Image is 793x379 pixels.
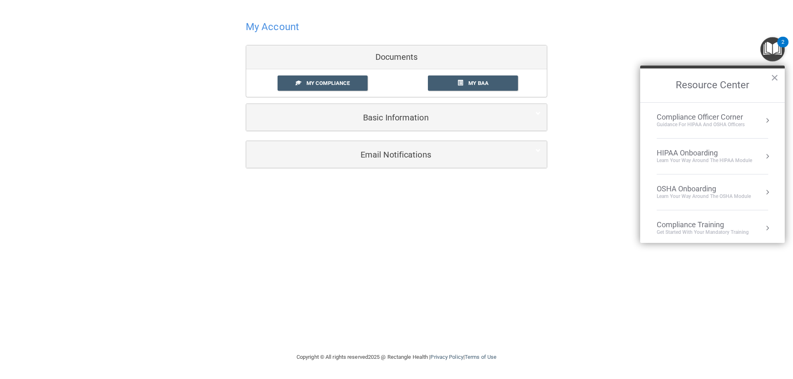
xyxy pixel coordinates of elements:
span: My BAA [468,80,489,86]
h4: My Account [246,21,299,32]
h5: Basic Information [252,113,515,122]
span: My Compliance [306,80,350,86]
h5: Email Notifications [252,150,515,159]
div: OSHA Onboarding [657,184,751,193]
div: HIPAA Onboarding [657,148,752,158]
div: Documents [246,45,547,69]
div: Compliance Training [657,220,749,229]
button: Open Resource Center, 2 new notifications [760,37,785,61]
button: Close [771,71,779,84]
h2: Resource Center [640,68,785,102]
a: Privacy Policy [430,354,463,360]
div: Copyright © All rights reserved 2025 @ Rectangle Health | | [246,344,547,370]
div: Learn Your Way around the HIPAA module [657,157,752,164]
div: Guidance for HIPAA and OSHA Officers [657,121,745,128]
div: 2 [781,42,784,53]
a: Email Notifications [252,145,541,164]
a: Terms of Use [465,354,496,360]
div: Learn your way around the OSHA module [657,193,751,200]
div: Get Started with your mandatory training [657,229,749,236]
a: Basic Information [252,108,541,127]
div: Resource Center [640,66,785,243]
div: Compliance Officer Corner [657,113,745,122]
